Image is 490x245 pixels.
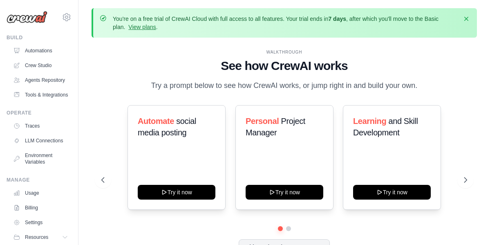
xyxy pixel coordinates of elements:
a: View plans [128,24,156,30]
span: Resources [25,234,48,241]
a: Usage [10,187,72,200]
div: Build [7,34,72,41]
h1: See how CrewAI works [101,58,467,73]
span: Project Manager [246,117,305,137]
p: You're on a free trial of CrewAI Cloud with full access to all features. Your trial ends in , aft... [113,15,457,31]
a: Crew Studio [10,59,72,72]
img: Logo [7,11,47,23]
span: social media posting [138,117,196,137]
button: Try it now [138,185,215,200]
div: Operate [7,110,72,116]
span: Personal [246,117,279,126]
a: LLM Connections [10,134,72,147]
p: Try a prompt below to see how CrewAI works, or jump right in and build your own. [147,80,422,92]
strong: 7 days [328,16,346,22]
span: and Skill Development [353,117,418,137]
a: Environment Variables [10,149,72,169]
div: WALKTHROUGH [101,49,467,55]
a: Agents Repository [10,74,72,87]
a: Traces [10,119,72,133]
button: Try it now [353,185,431,200]
a: Billing [10,201,72,214]
span: Learning [353,117,386,126]
a: Settings [10,216,72,229]
a: Automations [10,44,72,57]
button: Try it now [246,185,323,200]
button: Resources [10,231,72,244]
span: Automate [138,117,174,126]
div: Manage [7,177,72,183]
a: Tools & Integrations [10,88,72,101]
